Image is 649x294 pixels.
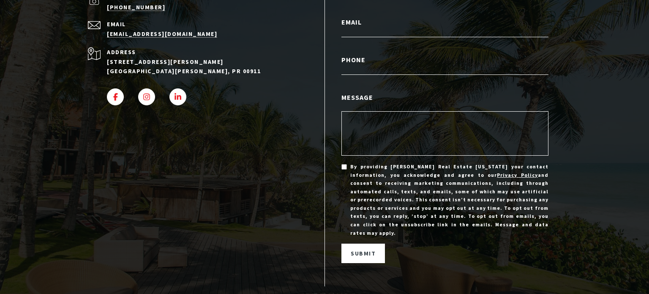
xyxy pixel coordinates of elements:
label: Message [341,92,548,103]
a: Privacy Policy - open in a new tab [497,172,538,178]
label: Email [341,16,548,27]
a: LINKEDIN - open in a new tab [169,88,186,105]
a: send an email to admin@cirepr.com [107,30,217,38]
a: INSTAGRAM - open in a new tab [138,88,155,105]
span: By providing [PERSON_NAME] Real Estate [US_STATE] your contact information, you acknowledge and a... [350,162,548,237]
button: Submit [341,244,385,263]
a: call (939) 337-3000 [107,3,165,11]
a: FACEBOOK - open in a new tab [107,88,124,105]
p: Address [107,47,301,57]
label: Phone [341,54,548,65]
p: Email [107,21,301,27]
input: By providing [PERSON_NAME] Real Estate [US_STATE] your contact information, you acknowledge and a... [341,164,347,170]
p: [STREET_ADDRESS][PERSON_NAME] [GEOGRAPHIC_DATA][PERSON_NAME], PR 00911 [107,57,301,76]
span: Submit [351,250,376,257]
